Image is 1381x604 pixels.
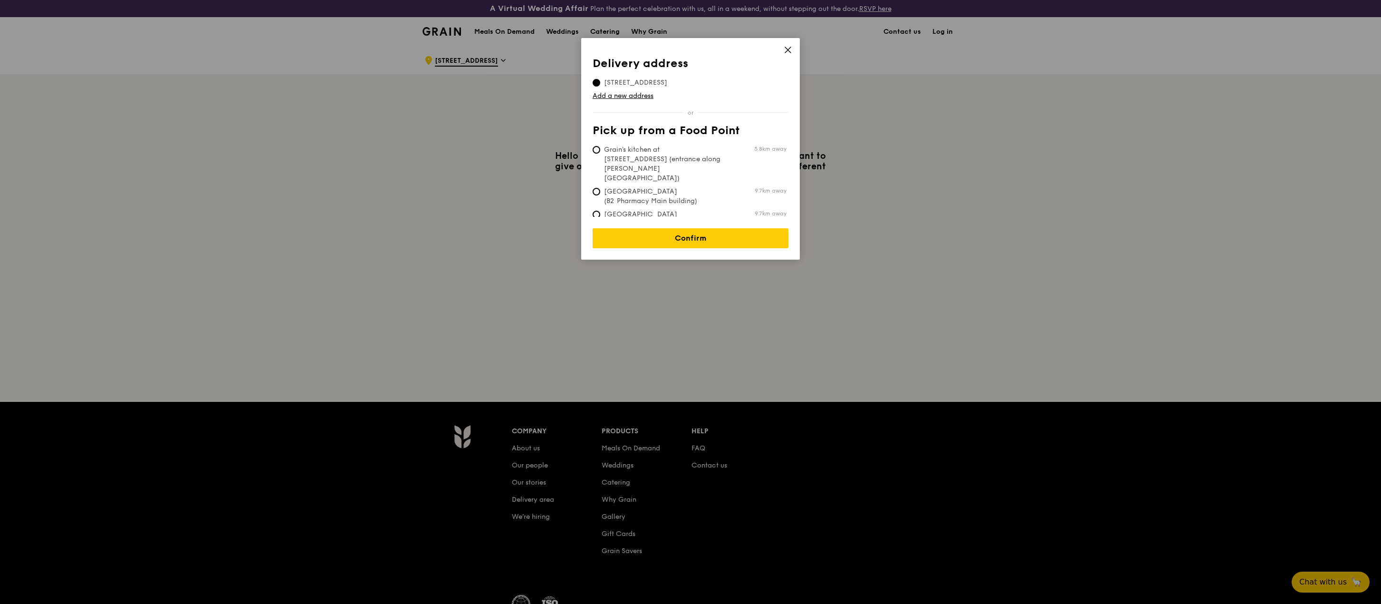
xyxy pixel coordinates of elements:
[754,145,786,153] span: 5.8km away
[593,145,734,183] span: Grain's kitchen at [STREET_ADDRESS] (entrance along [PERSON_NAME][GEOGRAPHIC_DATA])
[593,146,600,154] input: Grain's kitchen at [STREET_ADDRESS] (entrance along [PERSON_NAME][GEOGRAPHIC_DATA])5.8km away
[593,79,600,87] input: [STREET_ADDRESS]
[755,210,786,217] span: 9.7km away
[593,188,600,195] input: [GEOGRAPHIC_DATA] (B2 Pharmacy Main building)9.7km away
[593,57,788,74] th: Delivery address
[755,187,786,195] span: 9.7km away
[593,210,734,238] span: [GEOGRAPHIC_DATA] (Level 1 [PERSON_NAME] block drop-off point)
[593,211,600,218] input: [GEOGRAPHIC_DATA] (Level 1 [PERSON_NAME] block drop-off point)9.7km away
[593,91,788,101] a: Add a new address
[593,124,788,141] th: Pick up from a Food Point
[593,78,679,88] span: [STREET_ADDRESS]
[593,228,788,248] a: Confirm
[593,187,734,206] span: [GEOGRAPHIC_DATA] (B2 Pharmacy Main building)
